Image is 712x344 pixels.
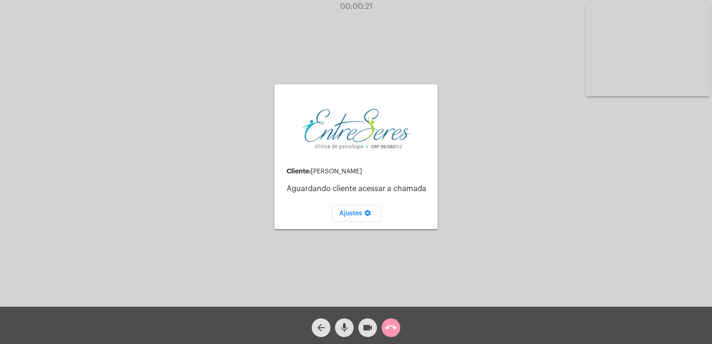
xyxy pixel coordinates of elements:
mat-icon: settings [362,209,373,220]
strong: Cliente: [287,168,311,174]
button: Ajustes [332,205,381,222]
img: aa27006a-a7e4-c883-abf8-315c10fe6841.png [302,108,410,150]
mat-icon: arrow_back [315,322,327,333]
span: Ajustes [339,210,373,217]
p: Aguardando cliente acessar a chamada [287,185,430,193]
mat-icon: mic [339,322,350,333]
mat-icon: call_end [385,322,397,333]
mat-icon: videocam [362,322,373,333]
div: [PERSON_NAME] [287,168,430,175]
span: 00:00:21 [340,3,372,10]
